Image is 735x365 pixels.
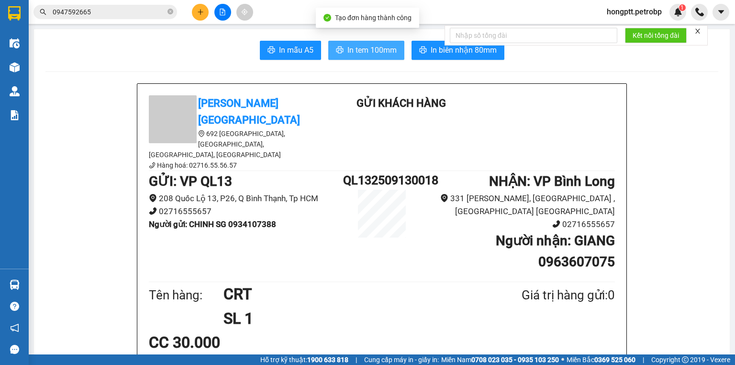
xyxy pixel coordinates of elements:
[695,8,704,16] img: phone-icon
[441,354,559,365] span: Miền Nam
[149,162,156,169] span: phone
[599,6,669,18] span: hongptt.petrobp
[236,4,253,21] button: aim
[5,68,66,78] li: VP VP QL13
[149,285,223,305] div: Tên hàng:
[682,356,689,363] span: copyright
[633,30,679,41] span: Kết nối tổng đài
[328,41,404,60] button: printerIn tem 100mm
[421,218,615,231] li: 02716555657
[347,44,397,56] span: In tem 100mm
[343,171,421,190] h1: QL132509130018
[594,356,635,364] strong: 0369 525 060
[440,194,448,202] span: environment
[10,280,20,290] img: warehouse-icon
[223,282,475,306] h1: CRT
[694,28,701,34] span: close
[713,4,729,21] button: caret-down
[279,44,313,56] span: In mẫu A5
[149,160,321,171] li: Hàng hoá: 02716.55.56.57
[149,205,343,218] li: 02716555657
[260,41,321,60] button: printerIn mẫu A5
[8,6,21,21] img: logo-vxr
[561,358,564,362] span: ⚪️
[149,219,276,229] b: Người gửi : CHINH SG 0934107388
[149,128,321,160] li: 692 [GEOGRAPHIC_DATA], [GEOGRAPHIC_DATA], [GEOGRAPHIC_DATA], [GEOGRAPHIC_DATA]
[625,28,687,43] button: Kết nối tổng đài
[643,354,644,365] span: |
[674,8,682,16] img: icon-new-feature
[717,8,725,16] span: caret-down
[421,192,615,217] li: 331 [PERSON_NAME], [GEOGRAPHIC_DATA] , [GEOGRAPHIC_DATA] [GEOGRAPHIC_DATA]
[197,9,204,15] span: plus
[10,323,19,332] span: notification
[192,4,209,21] button: plus
[149,173,232,189] b: GỬI : VP QL13
[198,97,300,126] b: [PERSON_NAME][GEOGRAPHIC_DATA]
[323,14,331,22] span: check-circle
[10,302,19,311] span: question-circle
[471,356,559,364] strong: 0708 023 035 - 0935 103 250
[475,285,615,305] div: Giá trị hàng gửi: 0
[552,220,560,228] span: phone
[167,8,173,17] span: close-circle
[10,86,20,96] img: warehouse-icon
[149,194,157,202] span: environment
[450,28,617,43] input: Nhập số tổng đài
[680,4,684,11] span: 1
[679,4,686,11] sup: 1
[567,354,635,365] span: Miền Bắc
[40,9,46,15] span: search
[10,38,20,48] img: warehouse-icon
[412,41,504,60] button: printerIn biên nhận 80mm
[149,207,157,215] span: phone
[260,354,348,365] span: Hỗ trợ kỹ thuật:
[149,331,302,354] div: CC 30.000
[356,97,446,109] b: Gửi khách hàng
[219,9,226,15] span: file-add
[149,192,343,205] li: 208 Quốc Lộ 13, P26, Q Bình Thạnh, Tp HCM
[198,130,205,137] span: environment
[10,345,19,354] span: message
[214,4,231,21] button: file-add
[335,14,412,22] span: Tạo đơn hàng thành công
[66,68,127,78] li: VP VP Đồng Xoài
[356,354,357,365] span: |
[267,46,275,55] span: printer
[53,7,166,17] input: Tìm tên, số ĐT hoặc mã đơn
[223,307,475,331] h1: SL 1
[10,62,20,72] img: warehouse-icon
[307,356,348,364] strong: 1900 633 818
[489,173,615,189] b: NHẬN : VP Bình Long
[241,9,248,15] span: aim
[496,233,615,270] b: Người nhận : GIANG 0963607075
[167,9,173,14] span: close-circle
[10,110,20,120] img: solution-icon
[5,5,139,57] li: [PERSON_NAME][GEOGRAPHIC_DATA]
[419,46,427,55] span: printer
[364,354,439,365] span: Cung cấp máy in - giấy in:
[336,46,344,55] span: printer
[431,44,497,56] span: In biên nhận 80mm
